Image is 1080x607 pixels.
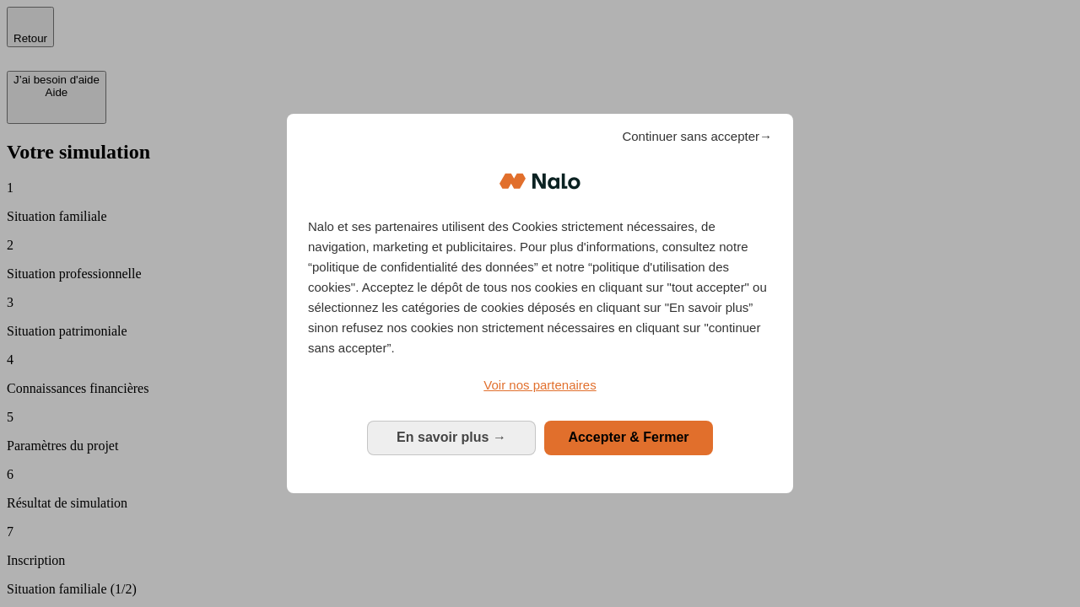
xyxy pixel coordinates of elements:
button: En savoir plus: Configurer vos consentements [367,421,536,454]
a: Voir nos partenaires [308,375,772,395]
span: Voir nos partenaires [483,378,596,392]
img: Logo [499,156,580,207]
span: Continuer sans accepter→ [622,126,772,147]
span: En savoir plus → [397,430,506,444]
span: Accepter & Fermer [568,430,688,444]
div: Bienvenue chez Nalo Gestion du consentement [287,114,793,492]
p: Nalo et ses partenaires utilisent des Cookies strictement nécessaires, de navigation, marketing e... [308,217,772,358]
button: Accepter & Fermer: Accepter notre traitement des données et fermer [544,421,713,454]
